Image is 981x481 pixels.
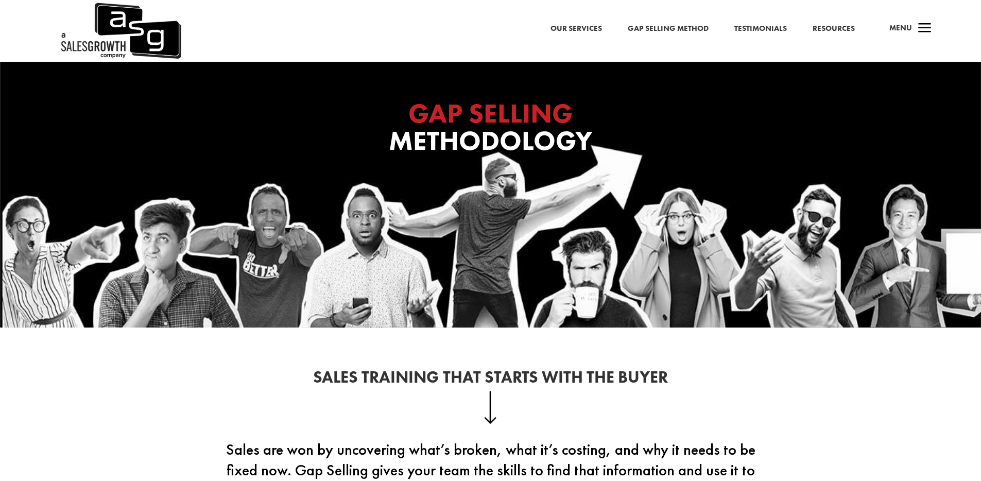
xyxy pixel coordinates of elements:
img: down-arrow [484,391,497,424]
span: Menu [889,23,912,33]
h1: Methodology [285,100,697,160]
h2: Sales Training That Starts With the Buyer [213,369,769,391]
span: GAP SELLING [408,96,573,131]
a: Resources [813,22,855,36]
a: Gap Selling Method [628,22,709,36]
a: Our Services [550,22,602,36]
a: Testimonials [734,22,787,36]
span: a [915,19,935,39]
